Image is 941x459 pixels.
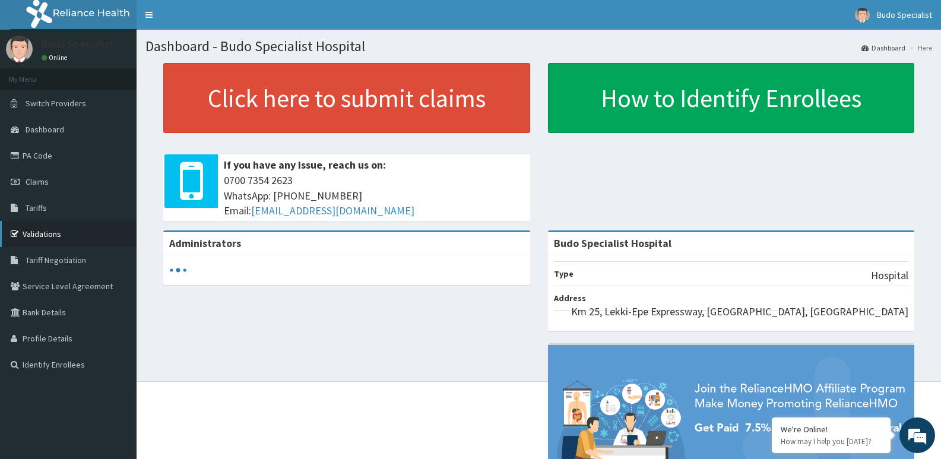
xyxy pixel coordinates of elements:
[169,236,241,250] b: Administrators
[855,8,870,23] img: User Image
[861,43,905,53] a: Dashboard
[26,98,86,109] span: Switch Providers
[224,173,524,219] span: 0700 7354 2623 WhatsApp: [PHONE_NUMBER] Email:
[26,202,47,213] span: Tariffs
[781,424,882,435] div: We're Online!
[554,236,671,250] strong: Budo Specialist Hospital
[26,255,86,265] span: Tariff Negotiation
[554,293,586,303] b: Address
[42,53,70,62] a: Online
[251,204,414,217] a: [EMAIL_ADDRESS][DOMAIN_NAME]
[224,158,386,172] b: If you have any issue, reach us on:
[42,39,113,49] p: Budo Specialist
[26,176,49,187] span: Claims
[571,304,908,319] p: Km 25, Lekki-Epe Expressway, [GEOGRAPHIC_DATA], [GEOGRAPHIC_DATA]
[781,436,882,447] p: How may I help you today?
[877,10,932,20] span: Budo Specialist
[907,43,932,53] li: Here
[145,39,932,54] h1: Dashboard - Budo Specialist Hospital
[6,36,33,62] img: User Image
[163,63,530,133] a: Click here to submit claims
[554,268,574,279] b: Type
[169,261,187,279] svg: audio-loading
[26,124,64,135] span: Dashboard
[871,268,908,283] p: Hospital
[548,63,915,133] a: How to Identify Enrollees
